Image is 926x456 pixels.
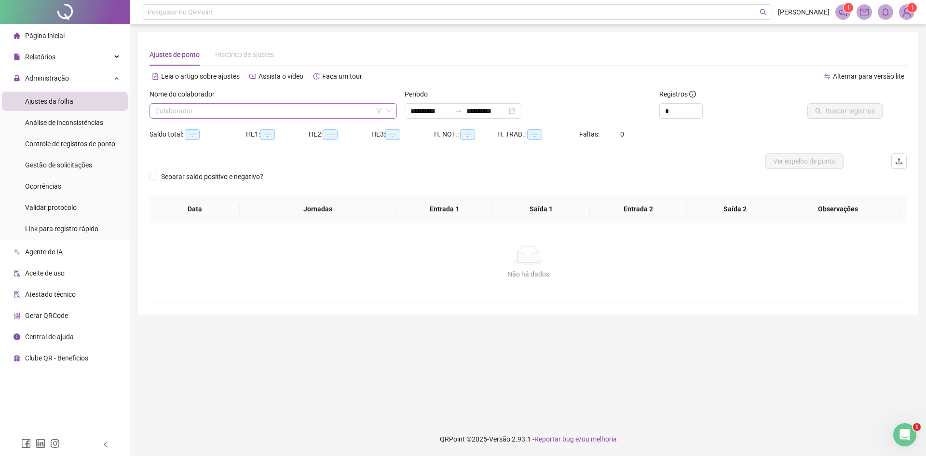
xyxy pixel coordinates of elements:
span: Análise de inconsistências [25,119,103,126]
th: Data [150,196,240,222]
span: audit [14,270,20,276]
span: Página inicial [25,32,65,40]
span: qrcode [14,312,20,319]
span: filter [376,108,382,114]
span: facebook [21,439,31,448]
span: --:-- [385,129,400,140]
span: youtube [249,73,256,80]
footer: QRPoint © 2025 - 2.93.1 - [130,422,926,456]
span: down [386,108,392,114]
span: --:-- [323,129,338,140]
span: Link para registro rápido [25,225,98,233]
span: search [760,9,767,16]
span: left [102,441,109,448]
span: Alternar para versão lite [833,72,904,80]
label: Nome do colaborador [150,89,221,99]
iframe: Intercom live chat [893,423,916,446]
span: Validar protocolo [25,204,77,211]
sup: 1 [844,3,853,13]
span: --:-- [460,129,475,140]
div: Não há dados [161,269,895,279]
span: to [455,107,463,115]
th: Observações [776,196,899,222]
div: HE 2: [309,129,371,140]
span: Ocorrências [25,182,61,190]
img: 76248 [899,5,914,19]
span: linkedin [36,439,45,448]
sup: Atualize o seu contato no menu Meus Dados [907,3,917,13]
span: upload [895,157,903,165]
span: gift [14,355,20,361]
span: Gerar QRCode [25,312,68,319]
span: [PERSON_NAME] [778,7,830,17]
span: info-circle [689,91,696,97]
span: instagram [50,439,60,448]
div: Saldo total: [150,129,246,140]
span: Central de ajuda [25,333,74,341]
span: Leia o artigo sobre ajustes [161,72,240,80]
span: 0 [620,130,624,138]
th: Jornadas [240,196,396,222]
button: Ver espelho de ponto [765,153,844,169]
button: Buscar registros [807,103,883,119]
span: swap [824,73,831,80]
span: history [313,73,320,80]
th: Saída 2 [687,196,784,222]
div: HE 3: [371,129,434,140]
div: H. TRAB.: [497,129,579,140]
span: home [14,32,20,39]
span: Agente de IA [25,248,63,256]
span: 1 [847,4,850,11]
span: bell [881,8,890,16]
span: 1 [913,423,921,431]
div: H. NOT.: [434,129,497,140]
span: info-circle [14,333,20,340]
span: --:-- [527,129,542,140]
span: Ajustes de ponto [150,51,200,58]
span: file [14,54,20,60]
span: Observações [784,204,892,214]
th: Saída 1 [493,196,590,222]
span: Atestado técnico [25,290,76,298]
span: Faça um tour [322,72,362,80]
span: lock [14,75,20,82]
span: Controle de registros de ponto [25,140,115,148]
th: Entrada 1 [396,196,493,222]
span: Administração [25,74,69,82]
span: --:-- [260,129,275,140]
span: Separar saldo positivo e negativo? [157,171,267,182]
span: solution [14,291,20,298]
span: notification [839,8,847,16]
span: Versão [489,435,510,443]
span: Aceite de uso [25,269,65,277]
span: 1 [911,4,914,11]
span: Ajustes da folha [25,97,73,105]
span: Faltas: [579,130,601,138]
th: Entrada 2 [590,196,687,222]
div: HE 1: [246,129,309,140]
span: swap-right [455,107,463,115]
label: Período [405,89,434,99]
span: Histórico de ajustes [215,51,274,58]
span: Reportar bug e/ou melhoria [534,435,617,443]
span: Assista o vídeo [259,72,303,80]
span: Registros [659,89,696,99]
span: mail [860,8,869,16]
span: Relatórios [25,53,55,61]
span: file-text [152,73,159,80]
span: Clube QR - Beneficios [25,354,88,362]
span: Gestão de solicitações [25,161,92,169]
span: --:-- [185,129,200,140]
